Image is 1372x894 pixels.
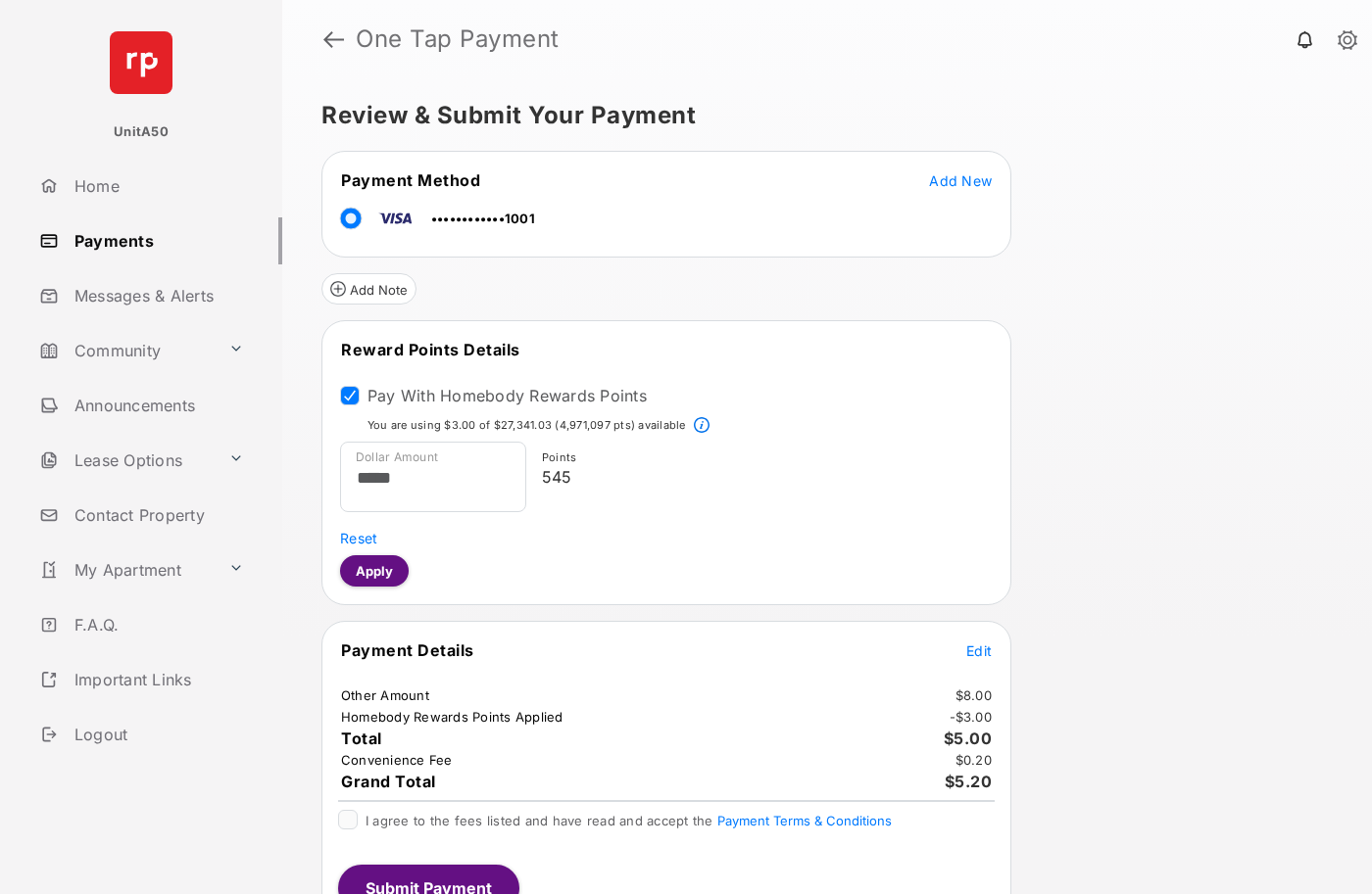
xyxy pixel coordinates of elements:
[31,272,282,319] a: Messages & Alerts
[31,711,282,758] a: Logout
[31,492,282,539] a: Contact Property
[341,772,436,791] span: Grand Total
[31,382,282,429] a: Announcements
[340,528,377,547] button: Reset
[944,729,993,748] span: $5.00
[929,172,992,189] span: Add New
[110,31,172,94] img: svg+xml;base64,PHN2ZyB4bWxucz0iaHR0cDovL3d3dy53My5vcmcvMjAwMC9zdmciIHdpZHRoPSI2NCIgaGVpZ2h0PSI2NC...
[321,104,1317,127] h5: Review & Submit Your Payment
[341,640,474,660] span: Payment Details
[340,708,564,726] td: Homebody Rewards Points Applied
[367,417,686,434] p: You are using $3.00 of $27,341.03 (4,971,097 pts) available
[367,386,647,405] label: Pay With Homebody Rewards Points
[955,751,993,769] td: $0.20
[431,211,535,226] span: ••••••••••••1001
[340,751,454,769] td: Convenience Fee
[929,170,992,190] button: Add New
[356,27,560,51] strong: One Tap Payment
[949,708,994,726] td: - $3.00
[31,656,252,703] a: Important Links
[341,729,382,748] span: Total
[945,772,993,791] span: $5.20
[340,530,377,546] span: Reset
[31,327,220,374] a: Community
[966,640,992,660] button: Edit
[31,217,282,264] a: Payments
[955,686,993,704] td: $8.00
[114,122,169,142] p: UnitA50
[341,170,480,190] span: Payment Method
[31,546,220,593] a: My Apartment
[717,813,892,828] button: I agree to the fees listed and have read and accept the
[340,686,430,704] td: Other Amount
[542,465,985,489] p: 545
[542,449,985,466] p: Points
[966,642,992,659] span: Edit
[321,273,416,305] button: Add Note
[31,437,220,484] a: Lease Options
[31,601,282,648] a: F.A.Q.
[31,163,282,210] a: Home
[341,340,520,359] span: Reward Points Details
[340,555,409,587] button: Apply
[366,813,892,828] span: I agree to the fees listed and have read and accept the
